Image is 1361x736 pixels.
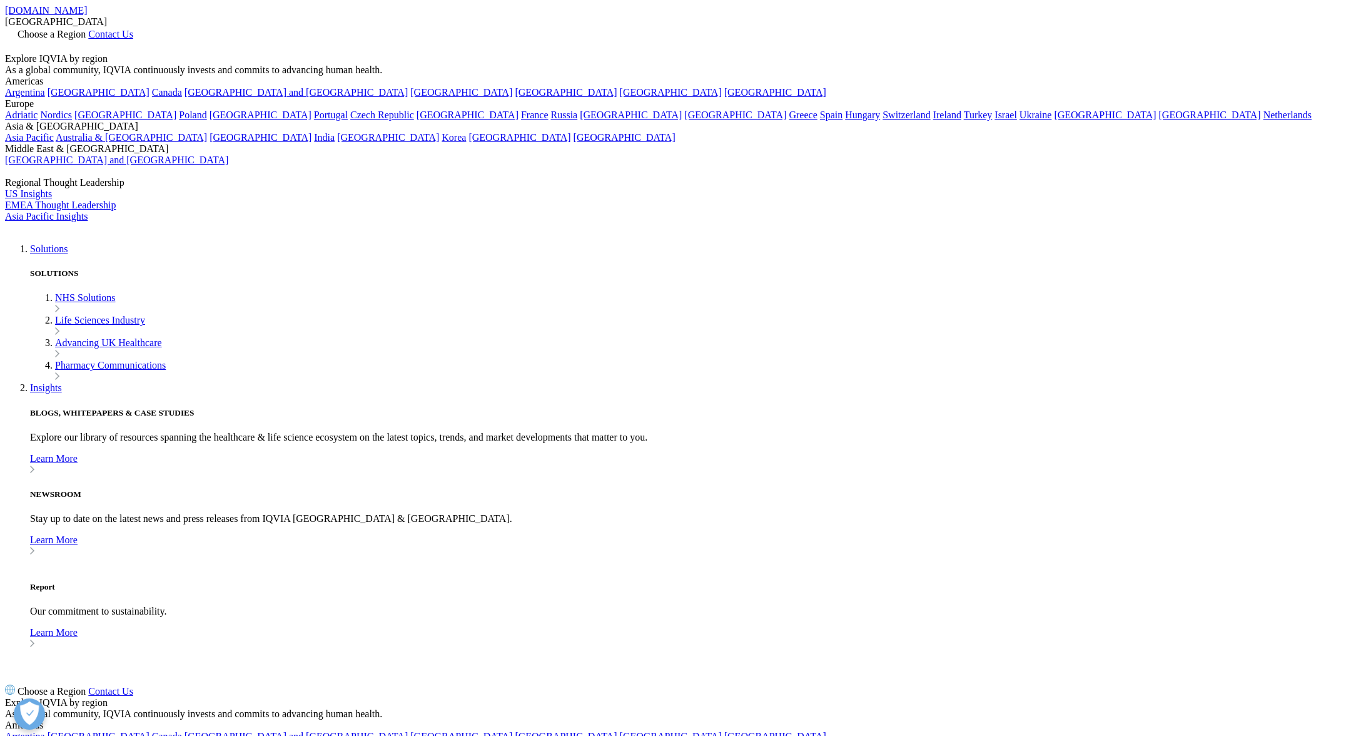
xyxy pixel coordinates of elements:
a: [DOMAIN_NAME] [5,5,88,16]
a: Contact Us [88,29,133,39]
a: [GEOGRAPHIC_DATA] [515,87,617,98]
a: Life Sciences Industry [55,315,145,325]
a: [GEOGRAPHIC_DATA] and [GEOGRAPHIC_DATA] [185,87,408,98]
div: Regional Thought Leadership [5,177,1356,188]
a: Czech Republic [350,110,414,120]
div: Asia & [GEOGRAPHIC_DATA] [5,121,1356,132]
nav: Primary [5,243,1356,650]
p: Our commitment to sustainability. [30,606,1356,617]
a: [GEOGRAPHIC_DATA] [684,110,786,120]
a: Netherlands [1263,110,1312,120]
a: Portugal [314,110,348,120]
a: Learn More [30,534,1356,557]
h5: NEWSROOM [30,489,1356,499]
div: Explore IQVIA by region [5,53,1356,64]
a: Learn More [30,627,1356,650]
a: Israel [994,110,1017,120]
a: Switzerland [883,110,930,120]
a: Asia Pacific [5,132,54,143]
div: As a global community, IQVIA continuously invests and commits to advancing human health. [5,708,1356,720]
a: Poland [179,110,206,120]
a: Nordics [40,110,72,120]
a: [GEOGRAPHIC_DATA] [468,132,570,143]
a: [GEOGRAPHIC_DATA] [1054,110,1156,120]
div: Explore IQVIA by region [5,697,1356,708]
span: Choose a Region [18,686,86,697]
a: NHS Solutions [55,292,115,303]
div: Middle East & [GEOGRAPHIC_DATA] [5,143,1356,155]
div: Europe [5,98,1356,110]
a: Argentina [5,87,45,98]
a: Greece [789,110,817,120]
p: Stay up to date on the latest news and press releases from IQVIA [GEOGRAPHIC_DATA] & [GEOGRAPHIC_... [30,513,1356,524]
div: As a global community, IQVIA continuously invests and commits to advancing human health. [5,64,1356,76]
button: Open Preferences [14,698,45,730]
a: Russia [551,110,578,120]
a: Advancing UK Healthcare [55,337,162,348]
a: Adriatic [5,110,38,120]
div: Americas [5,76,1356,87]
a: [GEOGRAPHIC_DATA] and [GEOGRAPHIC_DATA] [5,155,228,165]
a: Spain [820,110,842,120]
a: Solutions [30,243,68,254]
a: [GEOGRAPHIC_DATA] [417,110,519,120]
a: [GEOGRAPHIC_DATA] [620,87,722,98]
h5: SOLUTIONS [30,268,1356,279]
a: [GEOGRAPHIC_DATA] [1159,110,1261,120]
a: Asia Pacific Insights [5,211,88,222]
a: Ireland [933,110,961,120]
a: Australia & [GEOGRAPHIC_DATA] [56,132,207,143]
a: Korea [442,132,466,143]
a: [GEOGRAPHIC_DATA] [210,132,311,143]
a: Contact Us [88,686,133,697]
a: [GEOGRAPHIC_DATA] [210,110,311,120]
span: Choose a Region [18,29,86,39]
a: Hungary [845,110,880,120]
a: Canada [152,87,182,98]
a: Insights [30,382,62,393]
a: [GEOGRAPHIC_DATA] [410,87,512,98]
a: [GEOGRAPHIC_DATA] [574,132,675,143]
a: India [314,132,335,143]
a: [GEOGRAPHIC_DATA] [48,87,149,98]
h5: BLOGS, WHITEPAPERS & CASE STUDIES [30,408,1356,418]
div: Americas [5,720,1356,731]
a: [GEOGRAPHIC_DATA] [74,110,176,120]
a: Ukraine [1019,110,1052,120]
a: [GEOGRAPHIC_DATA] [580,110,682,120]
a: [GEOGRAPHIC_DATA] [724,87,826,98]
p: Explore our library of resources spanning the healthcare & life science ecosystem on the latest t... [30,432,1356,443]
a: [GEOGRAPHIC_DATA] [337,132,439,143]
h5: Report [30,582,1356,592]
a: EMEA Thought Leadership [5,200,116,210]
a: US Insights [5,188,52,199]
a: Pharmacy Communications [55,360,166,371]
a: Learn More [30,453,1356,476]
a: Turkey [964,110,993,120]
div: [GEOGRAPHIC_DATA] [5,16,1356,28]
a: France [521,110,549,120]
